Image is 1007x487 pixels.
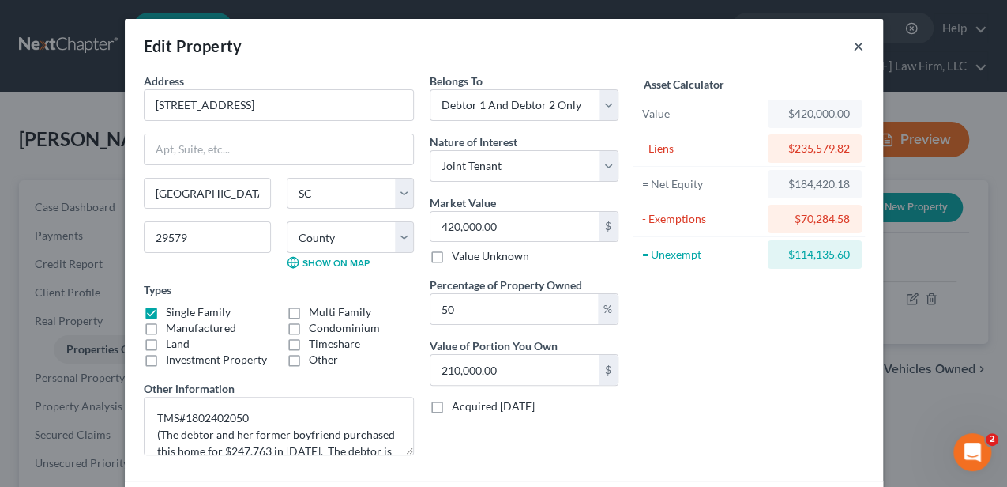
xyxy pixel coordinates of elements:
label: Value Unknown [452,248,529,264]
label: Percentage of Property Owned [430,277,582,293]
input: 0.00 [430,212,599,242]
div: - Exemptions [642,211,761,227]
div: $235,579.82 [780,141,849,157]
div: Value [642,106,761,122]
div: $184,420.18 [780,176,849,192]
span: Belongs To [430,74,483,88]
input: Enter address... [145,90,413,120]
div: $114,135.60 [780,247,849,262]
div: $ [599,212,618,242]
label: Nature of Interest [430,134,517,150]
input: Enter zip... [144,221,271,253]
div: = Net Equity [642,176,761,192]
label: Types [144,281,171,298]
input: Enter city... [145,179,270,209]
div: - Liens [642,141,761,157]
label: Value of Portion You Own [430,338,558,354]
input: 0.00 [430,294,598,324]
iframe: Intercom live chat [953,433,991,471]
label: Multi Family [309,304,371,320]
a: Show on Map [287,256,370,269]
div: = Unexempt [642,247,761,262]
label: Timeshare [309,336,360,352]
label: Investment Property [166,352,267,368]
div: $ [599,355,618,385]
input: Apt, Suite, etc... [145,134,413,164]
button: × [853,36,864,55]
div: Edit Property [144,35,242,57]
input: 0.00 [430,355,599,385]
label: Condominium [309,320,380,336]
label: Manufactured [166,320,236,336]
label: Other information [144,380,235,397]
div: % [598,294,618,324]
label: Market Value [430,194,496,211]
div: $70,284.58 [780,211,849,227]
label: Acquired [DATE] [452,398,535,414]
label: Asset Calculator [644,76,724,92]
div: $420,000.00 [780,106,849,122]
span: Address [144,74,184,88]
label: Other [309,352,338,368]
span: 2 [986,433,998,446]
label: Single Family [166,304,231,320]
label: Land [166,336,190,352]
